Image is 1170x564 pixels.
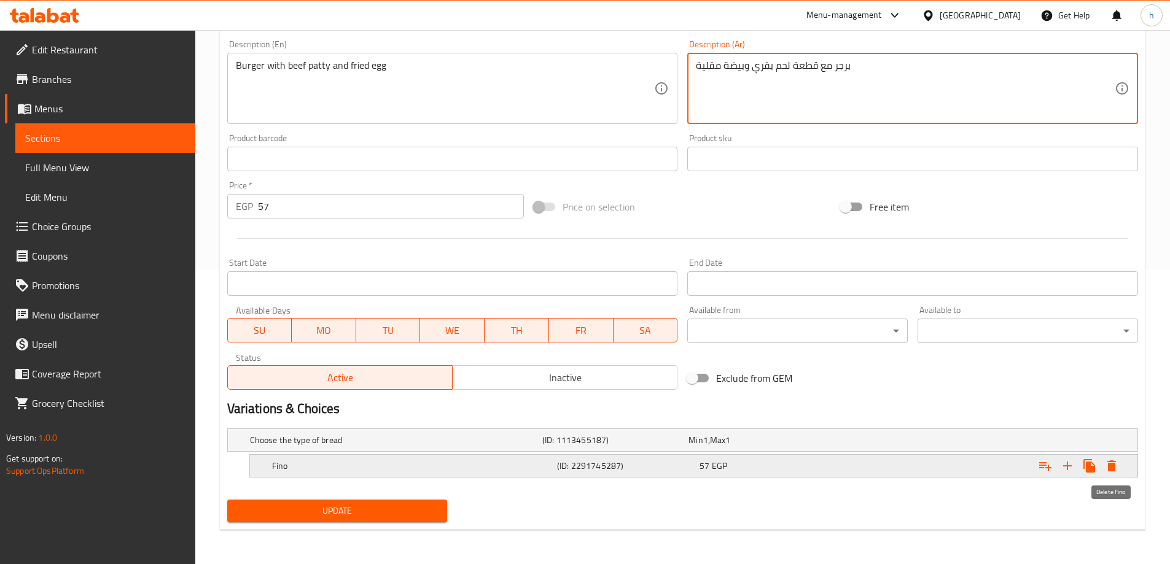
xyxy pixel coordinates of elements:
button: Update [227,500,448,522]
button: SA [614,318,678,342]
button: MO [292,318,356,342]
span: 1 [703,432,708,448]
span: Grocery Checklist [32,396,185,411]
div: ​ [687,319,908,343]
span: Active [233,369,448,387]
span: SA [618,322,673,339]
input: Please enter price [258,194,525,218]
a: Coupons [5,241,195,271]
span: Get support on: [6,450,63,466]
input: Please enter product barcode [227,147,678,171]
a: Edit Restaurant [5,35,195,64]
a: Coverage Report [5,359,195,388]
span: 1.0.0 [38,430,57,446]
a: Upsell [5,330,195,359]
span: MO [297,322,351,339]
span: Min [688,432,703,448]
button: Add new choice [1056,455,1078,477]
p: EGP [236,199,253,214]
h5: Choose the type of bread [250,434,537,446]
span: FR [554,322,609,339]
button: Active [227,365,453,390]
a: Edit Menu [15,182,195,212]
input: Please enter product sku [687,147,1138,171]
span: Choice Groups [32,219,185,234]
a: Sections [15,123,195,153]
div: ​ [918,319,1138,343]
span: Max [710,432,725,448]
button: WE [420,318,485,342]
a: Promotions [5,271,195,300]
span: Update [237,503,438,519]
span: 1 [725,432,730,448]
button: TU [356,318,421,342]
span: EGP [712,458,727,474]
span: SU [233,322,287,339]
h5: (ID: 2291745287) [557,460,695,472]
span: Sections [25,131,185,145]
span: Edit Menu [25,190,185,204]
textarea: برجر مع قطعة لحم بقري وبيضة مقلية [696,60,1115,118]
button: Inactive [452,365,677,390]
a: Menu disclaimer [5,300,195,330]
textarea: Burger with beef patty and fried egg [236,60,655,118]
span: Promotions [32,278,185,293]
span: Price on selection [563,199,635,214]
button: TH [485,318,549,342]
span: Exclude from GEM [716,371,792,385]
span: Full Menu View [25,160,185,175]
span: Menu disclaimer [32,307,185,322]
span: h [1149,9,1154,22]
span: Inactive [458,369,673,387]
span: Coupons [32,249,185,263]
a: Grocery Checklist [5,388,195,418]
div: , [688,434,830,446]
div: Expand [228,429,1137,451]
h5: (ID: 1113455187) [542,434,684,446]
span: TU [361,322,416,339]
button: FR [549,318,614,342]
span: Free item [870,199,909,214]
span: Edit Restaurant [32,42,185,57]
a: Branches [5,64,195,94]
span: Upsell [32,337,185,352]
span: TH [489,322,544,339]
a: Support.OpsPlatform [6,463,84,479]
span: Menus [34,101,185,116]
a: Choice Groups [5,212,195,241]
h5: Fino [272,460,552,472]
span: Version: [6,430,36,446]
button: Add choice group [1034,455,1056,477]
span: WE [425,322,480,339]
span: 57 [700,458,709,474]
span: Coverage Report [32,366,185,381]
button: SU [227,318,292,342]
a: Full Menu View [15,153,195,182]
a: Menus [5,94,195,123]
div: Expand [250,455,1137,477]
div: [GEOGRAPHIC_DATA] [940,9,1021,22]
h2: Variations & Choices [227,400,1138,418]
span: Branches [32,72,185,87]
div: Menu-management [806,8,882,23]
